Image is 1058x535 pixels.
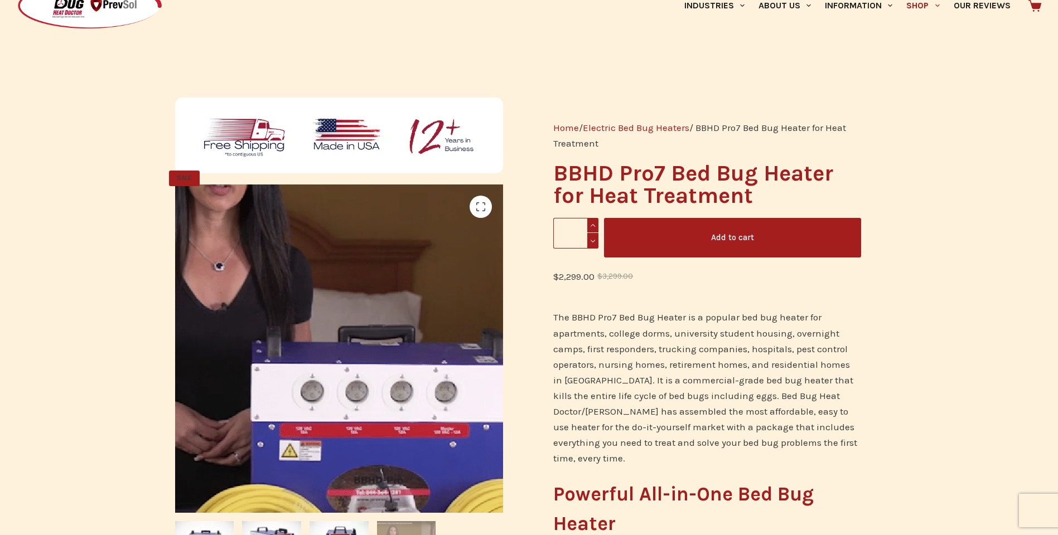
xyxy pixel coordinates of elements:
[9,4,42,38] button: Open LiveChat chat widget
[470,196,492,218] a: View full-screen image gallery
[553,271,559,282] span: $
[169,171,200,186] span: SALE
[597,272,633,280] bdi: 3,299.00
[553,120,861,151] nav: Breadcrumb
[583,122,689,133] a: Electric Bed Bug Heaters
[553,218,598,249] input: Product quantity
[604,218,861,257] button: Add to cart
[553,271,595,282] bdi: 2,299.00
[597,272,602,280] span: $
[553,309,861,465] p: The BBHD Pro7 Bed Bug Heater is a popular bed bug heater for apartments, college dorms, universit...
[553,162,861,207] h1: BBHD Pro7 Bed Bug Heater for Heat Treatment
[553,122,579,133] a: Home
